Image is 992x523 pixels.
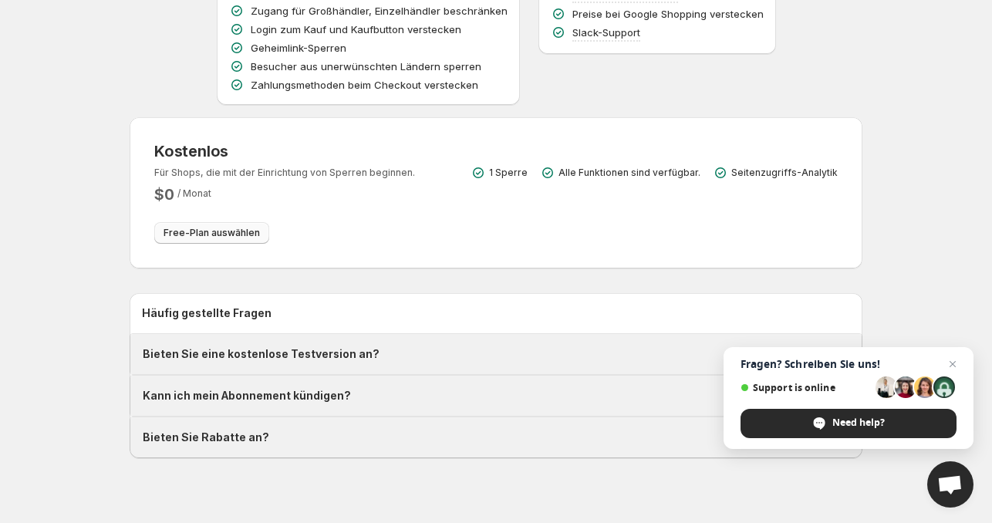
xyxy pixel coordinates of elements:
h1: Bieten Sie Rabatte an? [143,430,269,445]
p: Seitenzugriffs-Analytik [731,167,838,179]
p: Zugang für Großhändler, Einzelhändler beschränken [251,3,508,19]
h3: Kostenlos [154,142,415,160]
p: Slack-Support [572,25,640,40]
p: Alle Funktionen sind verfügbar. [558,167,700,179]
p: 1 Sperre [489,167,528,179]
p: Login zum Kauf und Kaufbutton verstecken [251,22,461,37]
div: Open chat [927,461,973,508]
h1: Bieten Sie eine kostenlose Testversion an? [143,346,380,362]
p: Zahlungsmethoden beim Checkout verstecken [251,77,478,93]
span: Close chat [943,355,962,373]
h1: Kann ich mein Abonnement kündigen? [143,388,351,403]
h2: $ 0 [154,185,174,204]
div: Need help? [741,409,957,438]
span: / Monat [177,187,211,199]
p: Preise bei Google Shopping verstecken [572,6,764,22]
span: Support is online [741,382,870,393]
button: Free-Plan auswählen [154,222,269,244]
span: Need help? [832,416,885,430]
p: Besucher aus unerwünschten Ländern sperren [251,59,481,74]
span: Free-Plan auswählen [164,227,260,239]
p: Geheimlink-Sperren [251,40,346,56]
span: Fragen? Schreiben Sie uns! [741,358,957,370]
h2: Häufig gestellte Fragen [142,305,850,321]
p: Für Shops, die mit der Einrichtung von Sperren beginnen. [154,167,415,179]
